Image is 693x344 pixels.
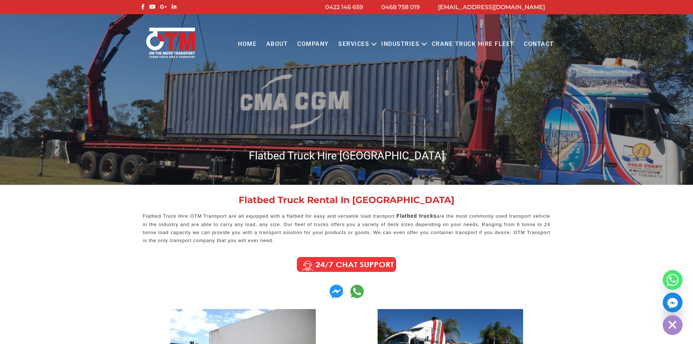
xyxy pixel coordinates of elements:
h2: Flatbed Truck Rental In [GEOGRAPHIC_DATA] [143,195,550,205]
a: Home [233,34,261,54]
img: Contact us on Whatsapp [330,285,343,298]
a: COMPANY [292,34,334,54]
a: Facebook_Messenger [663,293,682,312]
h1: Flatbed Truck Hire [GEOGRAPHIC_DATA] [139,149,554,163]
a: 0422 146 659 [325,4,363,11]
a: Crane Truck Hire Fleet [427,34,519,54]
a: Flatbed trucks [397,213,437,219]
a: Contact [519,34,559,54]
a: About [261,34,292,54]
img: Contact us on Whatsapp [350,285,364,298]
a: Whatsapp [663,270,682,290]
p: Flatbed Truck Hire OTM Transport are all equipped with a flatbed for easy and versatile load tran... [143,212,550,245]
img: Call us Anytime [292,256,401,274]
img: Otmtransport [145,27,196,59]
a: [EMAIL_ADDRESS][DOMAIN_NAME] [438,4,545,11]
a: Services [334,34,374,54]
a: Industries [377,34,424,54]
a: 0468 758 019 [381,4,420,11]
